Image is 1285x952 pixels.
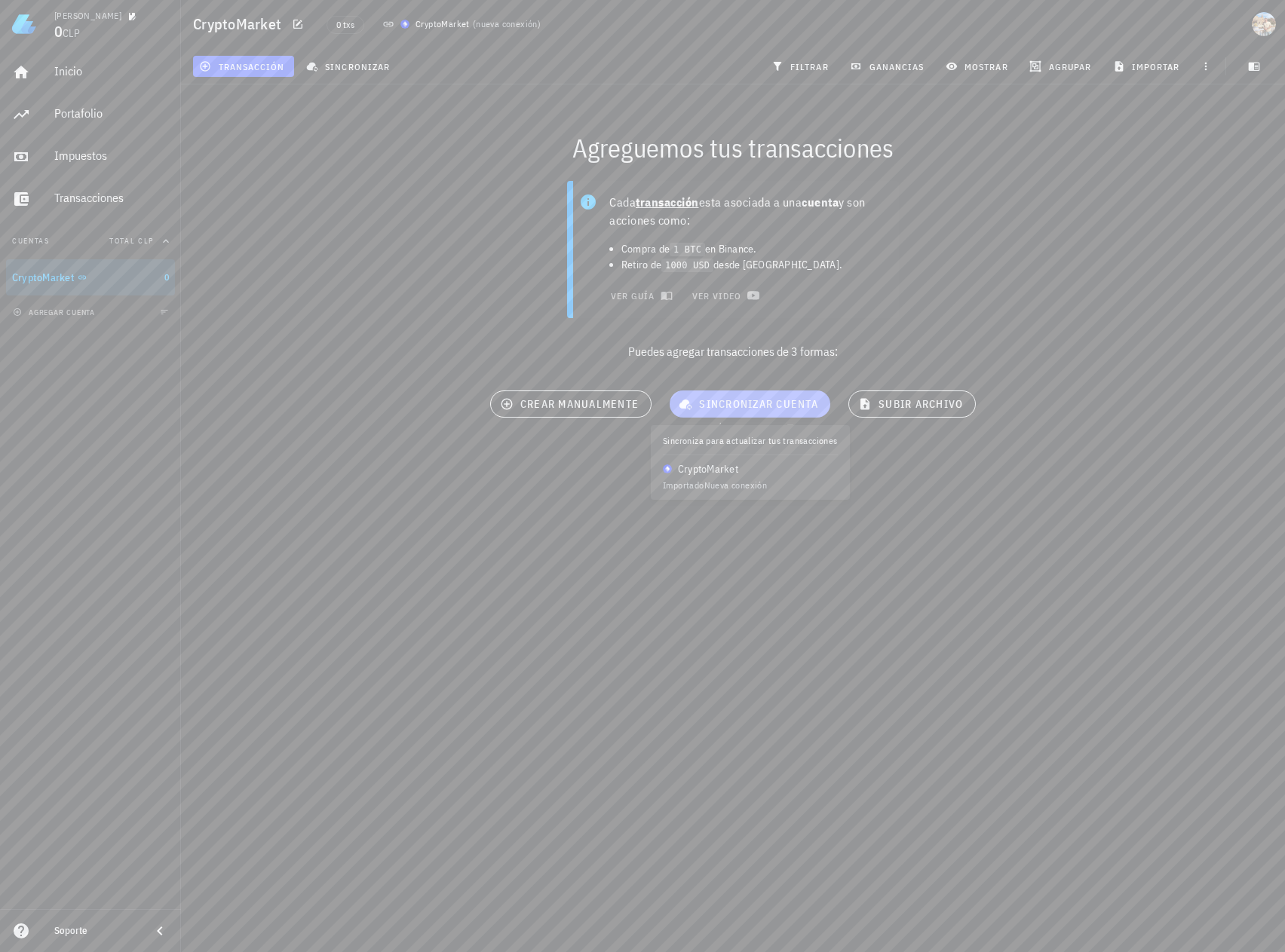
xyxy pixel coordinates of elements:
[848,390,976,418] button: subir archivo
[54,191,169,205] div: Transacciones
[416,17,470,32] div: CryptoMarket
[193,12,287,36] h1: CryptoMarket
[661,259,713,273] code: 1000 USD
[1252,12,1276,36] div: avatar
[844,56,934,77] button: ganancias
[861,397,963,411] span: subir archivo
[63,26,80,40] span: CLP
[1106,56,1189,77] button: importar
[181,342,1285,360] p: Puedes agregar transacciones de 3 formas:
[54,21,63,41] span: 0
[749,421,799,436] a: video
[309,60,390,72] span: sincronizar
[6,139,175,175] a: Impuestos
[636,194,699,210] b: transacción
[503,397,639,411] span: crear manualmente
[1116,60,1180,72] span: importar
[1032,60,1091,72] span: agrupar
[400,20,409,29] img: CryptoMKT
[54,106,169,121] div: Portafolio
[670,390,830,418] button: sincronizar cuenta
[54,10,121,22] div: [PERSON_NAME]
[682,397,818,411] span: sincronizar cuenta
[701,421,747,436] button: guía
[765,56,838,77] button: filtrar
[609,289,670,302] span: ver guía
[6,259,175,295] a: CryptoMarket 0
[54,925,139,937] div: Soporte
[670,243,705,257] code: 1 BTC
[621,257,887,273] li: Retiro de desde [GEOGRAPHIC_DATA].
[476,18,538,29] span: nueva conexión
[949,60,1008,72] span: mostrar
[708,423,740,433] span: guía
[202,60,284,72] span: transacción
[853,60,924,72] span: ganancias
[12,271,75,284] div: CryptoMarket
[6,54,175,90] a: Inicio
[473,17,541,32] span: ( )
[490,390,652,418] button: crear manualmente
[109,236,154,246] span: Total CLP
[54,148,169,163] div: Impuestos
[300,56,400,77] button: sincronizar
[1023,56,1100,77] button: agrupar
[6,223,175,259] button: CuentasTotal CLP
[164,271,169,283] span: 0
[621,241,887,257] li: Compra de en Binance.
[600,285,679,306] button: ver guía
[691,289,756,302] span: ver video
[9,305,102,320] button: agregar cuenta
[940,56,1017,77] button: mostrar
[336,17,354,33] span: 0 txs
[682,285,766,306] a: ver video
[16,308,95,317] span: agregar cuenta
[193,56,294,77] button: transacción
[6,96,175,133] a: Portafolio
[802,194,839,210] b: cuenta
[12,12,36,36] img: LedgiFi
[6,181,175,217] a: Transacciones
[609,193,887,229] p: Cada esta asociada a una y son acciones como:
[54,64,169,78] div: Inicio
[756,423,792,433] span: video
[774,60,829,72] span: filtrar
